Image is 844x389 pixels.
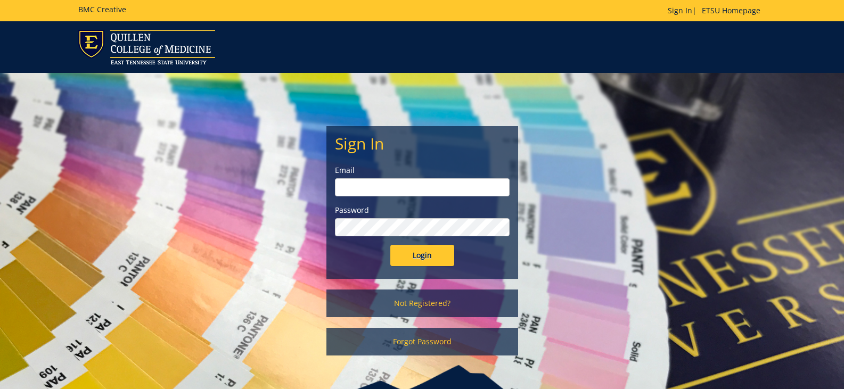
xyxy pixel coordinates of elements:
img: ETSU logo [78,30,215,64]
label: Email [335,165,510,176]
h5: BMC Creative [78,5,126,13]
label: Password [335,205,510,216]
a: Forgot Password [326,328,518,355]
p: | [668,5,766,16]
input: Login [390,245,454,266]
a: Not Registered? [326,289,518,317]
a: Sign In [668,5,692,15]
a: ETSU Homepage [696,5,766,15]
h2: Sign In [335,135,510,152]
